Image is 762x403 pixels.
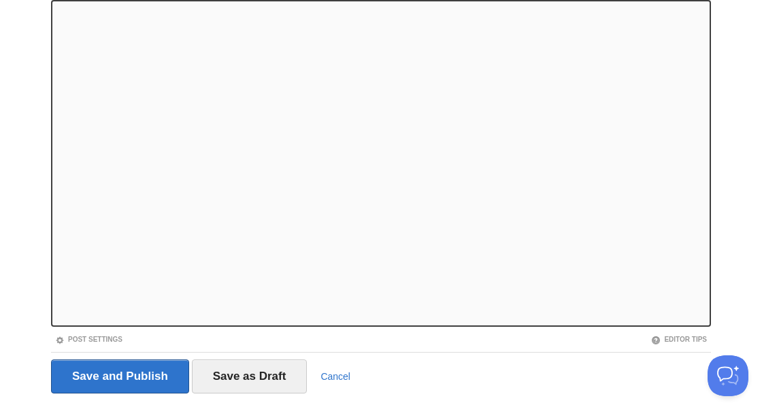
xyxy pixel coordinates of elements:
[51,359,189,393] input: Save and Publish
[708,355,748,396] iframe: Help Scout Beacon - Open
[55,336,122,343] a: Post Settings
[320,371,350,382] a: Cancel
[192,359,308,393] input: Save as Draft
[651,336,707,343] a: Editor Tips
